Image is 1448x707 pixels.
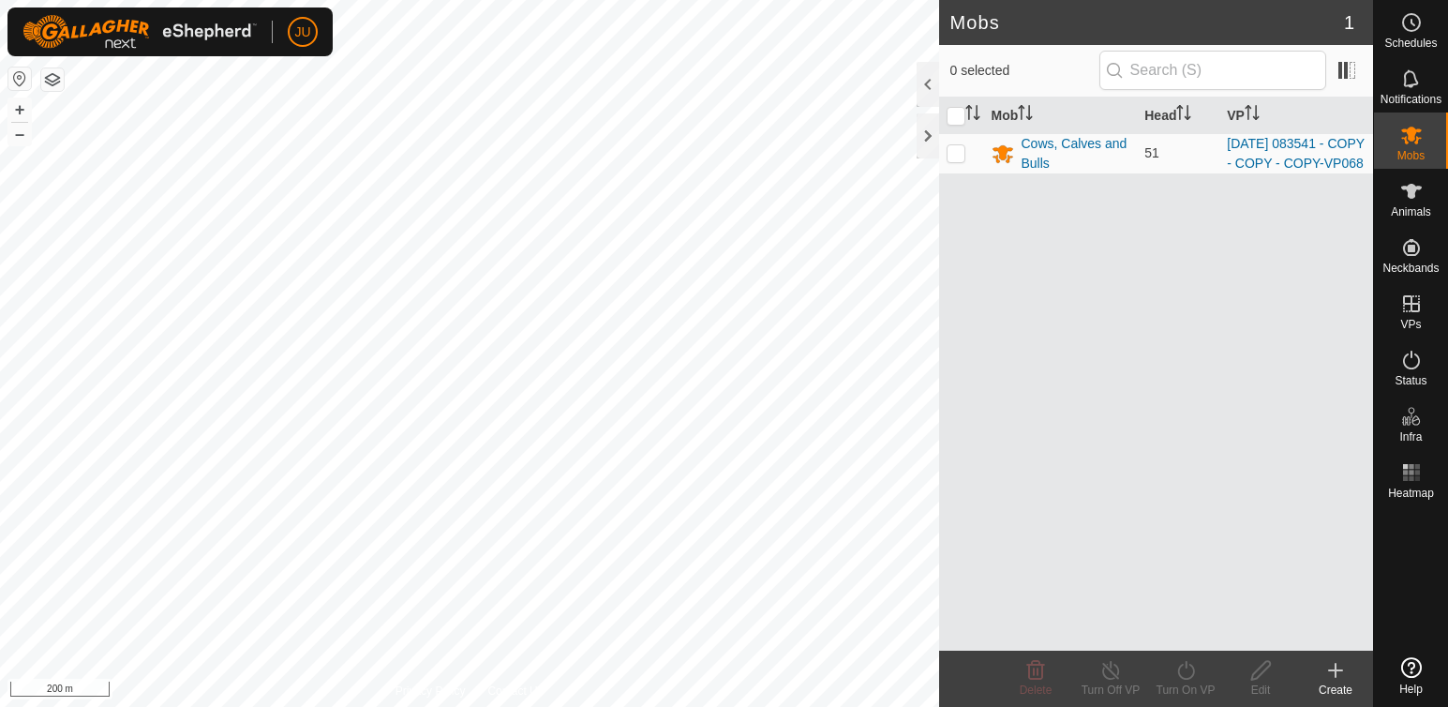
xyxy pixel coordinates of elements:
a: [DATE] 083541 - COPY - COPY - COPY-VP068 [1227,136,1365,171]
div: Create [1298,682,1373,699]
span: 51 [1144,145,1159,160]
span: JU [294,23,310,42]
a: Contact Us [487,683,543,699]
input: Search (S) [1099,51,1326,90]
span: Infra [1399,431,1422,443]
span: Neckbands [1382,263,1439,274]
span: Schedules [1384,38,1437,49]
th: VP [1219,98,1373,134]
span: VPs [1400,319,1421,330]
button: + [8,98,31,121]
button: Reset Map [8,68,31,90]
div: Cows, Calves and Bulls [1022,134,1130,173]
span: 0 selected [950,61,1099,81]
p-sorticon: Activate to sort [1245,108,1260,123]
button: Map Layers [41,68,64,91]
img: Gallagher Logo [22,15,257,49]
span: Help [1399,684,1423,695]
h2: Mobs [950,11,1344,34]
span: Mobs [1397,150,1425,161]
p-sorticon: Activate to sort [1176,108,1191,123]
span: Delete [1020,684,1052,697]
span: Heatmap [1388,488,1434,499]
span: 1 [1344,8,1354,37]
th: Mob [984,98,1138,134]
p-sorticon: Activate to sort [1018,108,1033,123]
th: Head [1137,98,1219,134]
a: Help [1374,650,1448,702]
div: Turn Off VP [1073,682,1148,699]
span: Animals [1391,206,1431,218]
div: Turn On VP [1148,682,1223,699]
p-sorticon: Activate to sort [965,108,980,123]
div: Edit [1223,682,1298,699]
a: Privacy Policy [396,683,466,699]
span: Status [1395,375,1426,386]
span: Notifications [1381,94,1441,105]
button: – [8,123,31,145]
